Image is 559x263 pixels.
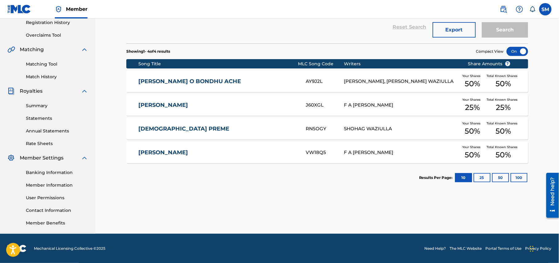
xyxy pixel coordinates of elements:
[26,140,88,147] a: Rate Sheets
[81,46,88,53] img: expand
[138,78,297,85] a: [PERSON_NAME] O BONDHU ACHE
[26,61,88,67] a: Matching Tool
[513,3,526,15] div: Help
[344,78,459,85] div: [PERSON_NAME], [PERSON_NAME] WAZIULLA
[81,87,88,95] img: expand
[55,6,62,13] img: Top Rightsholder
[306,149,344,156] div: VW18Q5
[26,220,88,226] a: Member Benefits
[7,5,31,14] img: MLC Logo
[306,125,344,132] div: RN5OGY
[505,61,510,66] span: ?
[26,74,88,80] a: Match History
[419,175,454,180] p: Results Per Page:
[306,102,344,109] div: J60XGL
[306,78,344,85] div: AY9J2L
[26,19,88,26] a: Registration History
[433,22,476,38] button: Export
[20,87,43,95] span: Royalties
[462,145,483,149] span: Your Shares
[26,115,88,122] a: Statements
[465,78,480,89] span: 50 %
[344,61,459,67] div: Writers
[138,61,298,67] div: Song Title
[476,49,504,54] span: Compact View
[344,125,459,132] div: SHOHAG WAZIULLA
[516,6,523,13] img: help
[487,121,520,126] span: Total Known Shares
[529,6,536,12] div: Notifications
[530,240,534,258] div: Drag
[138,125,297,132] a: [DEMOGRAPHIC_DATA] PREME
[487,74,520,78] span: Total Known Shares
[138,149,297,156] a: [PERSON_NAME]
[497,3,510,15] a: Public Search
[26,103,88,109] a: Summary
[7,245,27,252] img: logo
[496,78,511,89] span: 50 %
[496,126,511,137] span: 50 %
[298,61,344,67] div: MLC Song Code
[462,121,483,126] span: Your Shares
[26,182,88,188] a: Member Information
[528,233,559,263] iframe: Chat Widget
[66,6,88,13] span: Member
[511,173,528,182] button: 100
[455,173,472,182] button: 10
[81,154,88,162] img: expand
[26,128,88,134] a: Annual Statements
[539,3,552,15] div: User Menu
[34,246,105,251] span: Mechanical Licensing Collective © 2025
[496,149,511,160] span: 50 %
[462,74,483,78] span: Your Shares
[462,97,483,102] span: Your Shares
[496,102,511,113] span: 25 %
[7,87,15,95] img: Royalties
[26,32,88,38] a: Overclaims Tool
[500,6,507,13] img: search
[465,149,480,160] span: 50 %
[465,102,480,113] span: 25 %
[26,207,88,214] a: Contact Information
[20,46,44,53] span: Matching
[138,102,297,109] a: [PERSON_NAME]
[487,97,520,102] span: Total Known Shares
[344,102,459,109] div: F A [PERSON_NAME]
[525,246,552,251] a: Privacy Policy
[474,173,491,182] button: 25
[486,246,522,251] a: Portal Terms of Use
[20,154,63,162] span: Member Settings
[468,61,511,67] span: Share Amounts
[126,49,170,54] p: Showing 1 - 4 of 4 results
[450,246,482,251] a: The MLC Website
[26,169,88,176] a: Banking Information
[7,46,15,53] img: Matching
[425,246,446,251] a: Need Help?
[26,195,88,201] a: User Permissions
[7,154,15,162] img: Member Settings
[492,173,509,182] button: 50
[465,126,480,137] span: 50 %
[344,149,459,156] div: F A [PERSON_NAME]
[542,171,559,220] iframe: Resource Center
[487,145,520,149] span: Total Known Shares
